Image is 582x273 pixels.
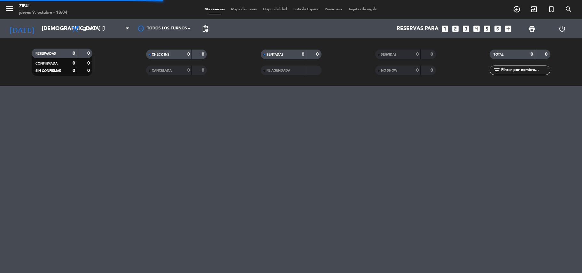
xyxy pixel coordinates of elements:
[316,52,320,57] strong: 0
[187,68,190,73] strong: 0
[493,53,503,56] span: TOTAL
[202,68,206,73] strong: 0
[59,25,67,33] i: arrow_drop_down
[543,4,560,15] span: Reserva especial
[560,4,577,15] span: BUSCAR
[82,27,94,31] span: Cena
[472,25,481,33] i: looks_4
[528,25,536,33] span: print
[501,67,550,74] input: Filtrar por nombre...
[493,66,501,74] i: filter_list
[547,19,577,38] div: LOG OUT
[416,68,419,73] strong: 0
[462,25,470,33] i: looks_3
[416,52,419,57] strong: 0
[547,5,555,13] i: turned_in_not
[431,52,434,57] strong: 0
[531,52,533,57] strong: 0
[558,25,566,33] i: power_settings_new
[202,52,206,57] strong: 0
[508,4,525,15] span: RESERVAR MESA
[35,69,61,73] span: SIN CONFIRMAR
[345,8,381,11] span: Tarjetas de regalo
[5,4,14,16] button: menu
[267,53,283,56] span: SENTADAS
[381,53,397,56] span: SERVIDAS
[483,25,491,33] i: looks_5
[290,8,322,11] span: Lista de Espera
[35,52,56,55] span: RESERVADAS
[431,68,434,73] strong: 0
[397,26,438,32] span: Reservas para
[87,61,91,66] strong: 0
[451,25,460,33] i: looks_two
[530,5,538,13] i: exit_to_app
[525,4,543,15] span: WALK IN
[19,3,67,10] div: Zibu
[5,4,14,13] i: menu
[73,61,75,66] strong: 0
[513,5,521,13] i: add_circle_outline
[187,52,190,57] strong: 0
[441,25,449,33] i: looks_one
[302,52,304,57] strong: 0
[201,8,228,11] span: Mis reservas
[87,51,91,56] strong: 0
[322,8,345,11] span: Pre-acceso
[201,25,209,33] span: pending_actions
[152,69,172,72] span: CANCELADA
[87,68,91,73] strong: 0
[381,69,397,72] span: NO SHOW
[228,8,260,11] span: Mapa de mesas
[73,51,75,56] strong: 0
[260,8,290,11] span: Disponibilidad
[545,52,549,57] strong: 0
[152,53,169,56] span: CHECK INS
[19,10,67,16] div: jueves 9. octubre - 18:04
[504,25,512,33] i: add_box
[493,25,502,33] i: looks_6
[565,5,572,13] i: search
[5,22,39,36] i: [DATE]
[35,62,58,65] span: CONFIRMADA
[267,69,290,72] span: RE AGENDADA
[73,68,75,73] strong: 0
